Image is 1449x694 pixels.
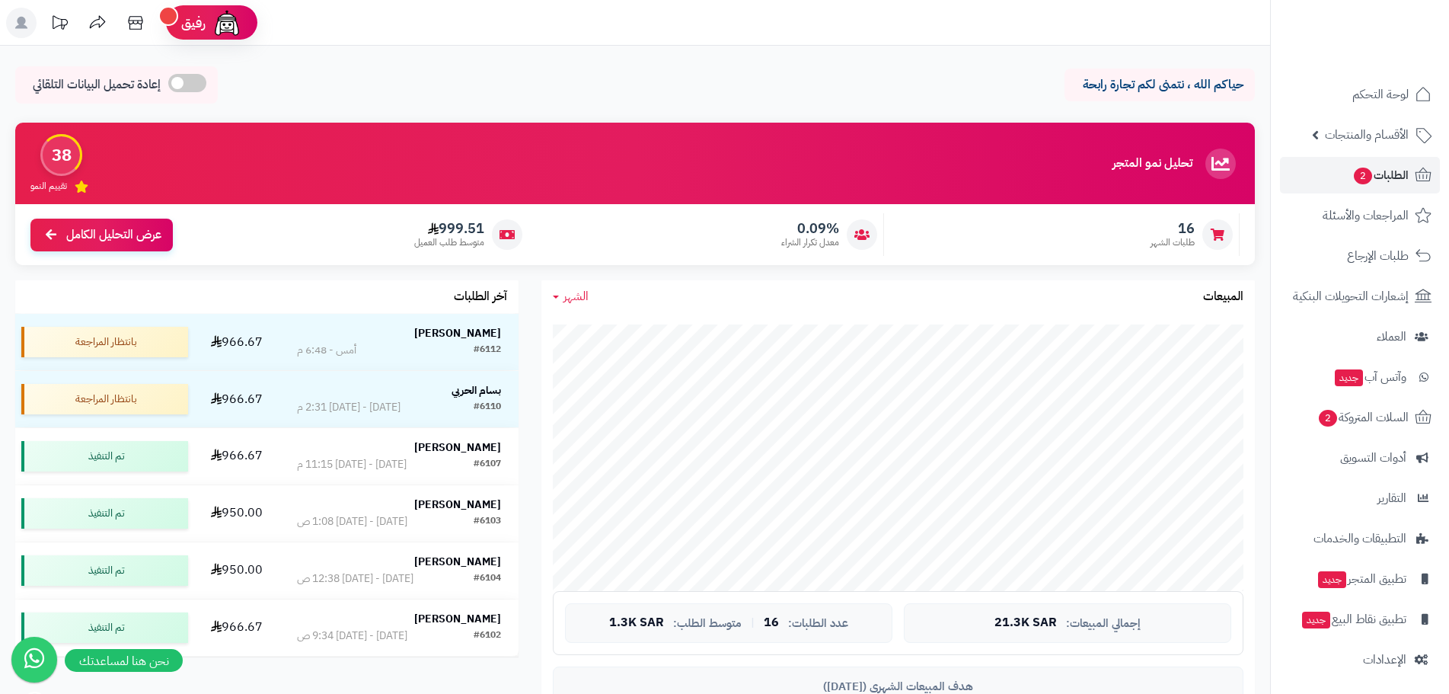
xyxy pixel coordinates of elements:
[212,8,242,38] img: ai-face.png
[297,343,356,358] div: أمس - 6:48 م
[30,180,67,193] span: تقييم النمو
[1352,165,1409,186] span: الطلبات
[1280,76,1440,113] a: لوحة التحكم
[194,371,279,427] td: 966.67
[1151,236,1195,249] span: طلبات الشهر
[1280,601,1440,638] a: تطبيق نقاط البيعجديد
[1354,168,1372,184] span: 2
[33,76,161,94] span: إعادة تحميل البيانات التلقائي
[1280,278,1440,315] a: إشعارات التحويلات البنكية
[474,400,501,415] div: #6110
[1317,568,1406,590] span: تطبيق المتجر
[194,485,279,542] td: 950.00
[297,457,407,472] div: [DATE] - [DATE] 11:15 م
[1280,440,1440,476] a: أدوات التسويق
[1280,480,1440,517] a: التقارير
[474,571,501,587] div: #6104
[474,514,501,529] div: #6103
[21,555,188,586] div: تم التنفيذ
[474,343,501,358] div: #6112
[1280,641,1440,678] a: الإعدادات
[1333,366,1406,388] span: وآتس آب
[563,287,589,305] span: الشهر
[1076,76,1243,94] p: حياكم الله ، نتمنى لكم تجارة رابحة
[1280,318,1440,355] a: العملاء
[1340,447,1406,469] span: أدوات التسويق
[1318,571,1346,588] span: جديد
[1280,520,1440,557] a: التطبيقات والخدمات
[474,457,501,472] div: #6107
[1280,157,1440,193] a: الطلبات2
[1301,609,1406,630] span: تطبيق نقاط البيع
[40,8,78,42] a: تحديثات المنصة
[1377,326,1406,347] span: العملاء
[414,554,501,570] strong: [PERSON_NAME]
[1345,39,1435,71] img: logo-2.png
[194,314,279,370] td: 966.67
[788,617,848,630] span: عدد الطلبات:
[297,514,407,529] div: [DATE] - [DATE] 1:08 ص
[553,288,589,305] a: الشهر
[1347,245,1409,267] span: طلبات الإرجاع
[30,219,173,251] a: عرض التحليل الكامل
[764,616,779,630] span: 16
[1203,290,1243,304] h3: المبيعات
[1377,488,1406,509] span: التقارير
[474,628,501,644] div: #6102
[609,616,664,630] span: 1.3K SAR
[414,325,501,341] strong: [PERSON_NAME]
[1112,157,1192,171] h3: تحليل نمو المتجر
[194,428,279,485] td: 966.67
[297,571,413,587] div: [DATE] - [DATE] 12:38 ص
[994,616,1057,630] span: 21.3K SAR
[452,382,501,398] strong: بسام الحربي
[1323,205,1409,226] span: المراجعات والأسئلة
[751,617,755,628] span: |
[21,498,188,529] div: تم التنفيذ
[673,617,742,630] span: متوسط الطلب:
[1319,410,1337,427] span: 2
[66,226,161,244] span: عرض التحليل الكامل
[1066,617,1141,630] span: إجمالي المبيعات:
[414,440,501,456] strong: [PERSON_NAME]
[21,612,188,643] div: تم التنفيذ
[21,384,188,414] div: بانتظار المراجعة
[1280,399,1440,436] a: السلات المتروكة2
[1313,528,1406,549] span: التطبيقات والخدمات
[781,220,839,237] span: 0.09%
[297,400,401,415] div: [DATE] - [DATE] 2:31 م
[1280,197,1440,234] a: المراجعات والأسئلة
[21,441,188,472] div: تم التنفيذ
[414,220,484,237] span: 999.51
[1280,238,1440,274] a: طلبات الإرجاع
[194,542,279,599] td: 950.00
[781,236,839,249] span: معدل تكرار الشراء
[1352,84,1409,105] span: لوحة التحكم
[181,14,206,32] span: رفيق
[1317,407,1409,428] span: السلات المتروكة
[1280,359,1440,395] a: وآتس آبجديد
[1280,561,1440,597] a: تطبيق المتجرجديد
[1363,649,1406,670] span: الإعدادات
[454,290,507,304] h3: آخر الطلبات
[194,600,279,656] td: 966.67
[297,628,407,644] div: [DATE] - [DATE] 9:34 ص
[414,611,501,627] strong: [PERSON_NAME]
[414,236,484,249] span: متوسط طلب العميل
[1325,124,1409,146] span: الأقسام والمنتجات
[1302,612,1330,628] span: جديد
[1293,286,1409,307] span: إشعارات التحويلات البنكية
[1335,369,1363,386] span: جديد
[414,497,501,513] strong: [PERSON_NAME]
[21,327,188,357] div: بانتظار المراجعة
[1151,220,1195,237] span: 16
